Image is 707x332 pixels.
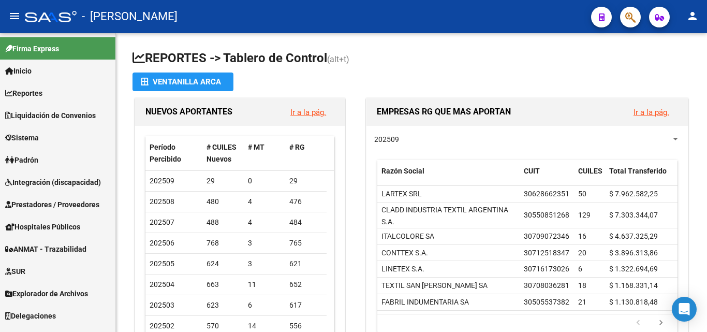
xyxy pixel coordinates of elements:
[8,10,21,22] mat-icon: menu
[628,317,648,329] a: go to previous page
[524,167,540,175] span: CUIT
[578,211,591,219] span: 129
[207,320,240,332] div: 570
[381,188,422,200] div: LARTEX SRL
[381,263,424,275] div: LINETEX S.A.
[145,107,232,117] span: NUEVOS APORTANTES
[207,175,240,187] div: 29
[150,197,174,206] span: 202508
[5,177,101,188] span: Integración (discapacidad)
[145,136,202,170] datatable-header-cell: Período Percibido
[289,175,322,187] div: 29
[381,247,428,259] div: CONTTEX S.A.
[289,299,322,311] div: 617
[5,132,39,143] span: Sistema
[605,160,677,194] datatable-header-cell: Total Transferido
[248,216,281,228] div: 4
[248,175,281,187] div: 0
[290,108,326,117] a: Ir a la pág.
[207,143,237,163] span: # CUILES Nuevos
[150,218,174,226] span: 202507
[248,196,281,208] div: 4
[289,258,322,270] div: 621
[82,5,178,28] span: - [PERSON_NAME]
[5,110,96,121] span: Liquidación de Convenios
[524,209,569,221] div: 30550851268
[150,239,174,247] span: 202506
[374,135,399,143] span: 202509
[132,50,690,68] h1: REPORTES -> Tablero de Control
[524,263,569,275] div: 30716173026
[150,143,181,163] span: Período Percibido
[578,190,586,198] span: 50
[285,136,327,170] datatable-header-cell: # RG
[524,247,569,259] div: 30712518347
[248,237,281,249] div: 3
[609,249,658,257] span: $ 3.896.313,86
[634,108,669,117] a: Ir a la pág.
[207,216,240,228] div: 488
[289,196,322,208] div: 476
[524,280,569,292] div: 30708036281
[327,54,349,64] span: (alt+t)
[381,204,515,228] div: CLADD INDUSTRIA TEXTIL ARGENTINA S.A.
[248,320,281,332] div: 14
[524,230,569,242] div: 30709072346
[5,88,42,99] span: Reportes
[524,188,569,200] div: 30628662351
[248,258,281,270] div: 3
[150,301,174,309] span: 202503
[381,167,424,175] span: Razón Social
[248,279,281,291] div: 11
[5,266,25,277] span: SUR
[150,280,174,288] span: 202504
[207,237,240,249] div: 768
[578,298,586,306] span: 21
[686,10,699,22] mat-icon: person
[578,281,586,290] span: 18
[377,160,520,194] datatable-header-cell: Razón Social
[381,296,469,308] div: FABRIL INDUMENTARIA SA
[202,136,244,170] datatable-header-cell: # CUILES Nuevos
[524,296,569,308] div: 30505537382
[248,143,264,151] span: # MT
[248,299,281,311] div: 6
[207,299,240,311] div: 623
[672,297,697,322] div: Open Intercom Messenger
[609,190,658,198] span: $ 7.962.582,25
[150,259,174,268] span: 202505
[289,216,322,228] div: 484
[207,258,240,270] div: 624
[609,211,658,219] span: $ 7.303.344,07
[150,322,174,330] span: 202502
[377,107,511,117] span: EMPRESAS RG QUE MAS APORTAN
[289,143,305,151] span: # RG
[5,221,80,233] span: Hospitales Públicos
[289,237,322,249] div: 765
[141,73,225,91] div: Ventanilla ARCA
[150,177,174,185] span: 202509
[625,103,677,122] button: Ir a la pág.
[381,280,488,292] div: TEXTIL SAN [PERSON_NAME] SA
[609,298,658,306] span: $ 1.130.818,48
[5,43,59,54] span: Firma Express
[5,65,32,77] span: Inicio
[282,103,334,122] button: Ir a la pág.
[289,279,322,291] div: 652
[5,310,56,322] span: Delegaciones
[609,167,667,175] span: Total Transferido
[574,160,605,194] datatable-header-cell: CUILES
[651,317,671,329] a: go to next page
[520,160,574,194] datatable-header-cell: CUIT
[5,243,86,255] span: ANMAT - Trazabilidad
[5,154,38,166] span: Padrón
[609,281,658,290] span: $ 1.168.331,14
[578,265,582,273] span: 6
[609,265,658,273] span: $ 1.322.694,69
[578,167,602,175] span: CUILES
[244,136,285,170] datatable-header-cell: # MT
[207,196,240,208] div: 480
[207,279,240,291] div: 663
[578,249,586,257] span: 20
[5,199,99,210] span: Prestadores / Proveedores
